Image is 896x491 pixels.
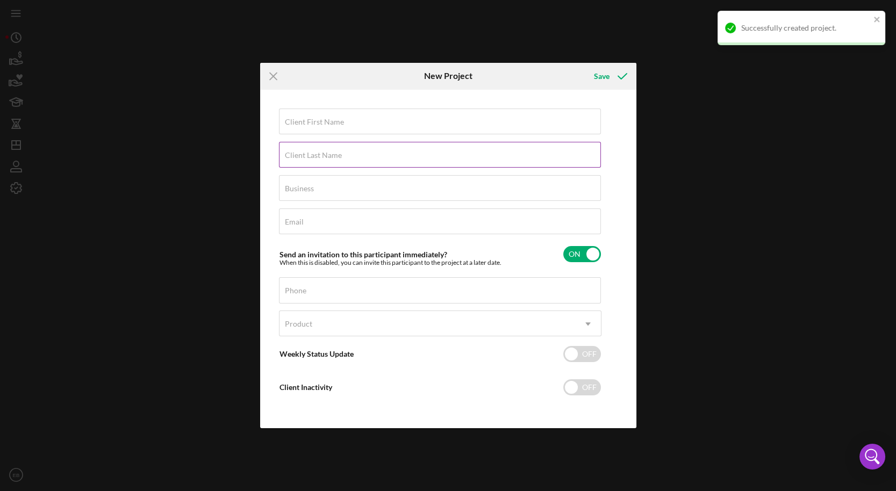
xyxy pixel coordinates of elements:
[279,382,332,392] label: Client Inactivity
[741,24,870,32] div: Successfully created project.
[873,15,881,25] button: close
[279,250,447,259] label: Send an invitation to this participant immediately?
[285,286,306,295] label: Phone
[285,320,312,328] div: Product
[583,66,636,87] button: Save
[285,151,342,160] label: Client Last Name
[285,118,344,126] label: Client First Name
[424,71,472,81] h6: New Project
[285,184,314,193] label: Business
[859,444,885,470] div: Open Intercom Messenger
[279,349,354,358] label: Weekly Status Update
[285,218,304,226] label: Email
[279,259,501,266] div: When this is disabled, you can invite this participant to the project at a later date.
[593,66,609,87] div: Save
